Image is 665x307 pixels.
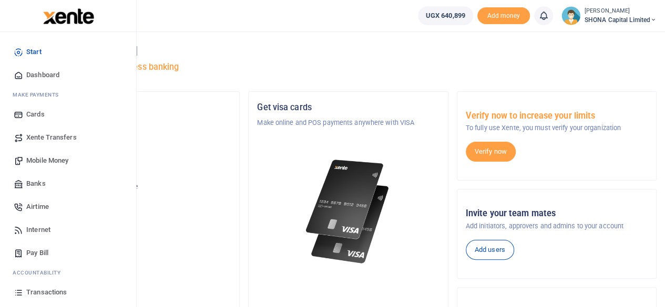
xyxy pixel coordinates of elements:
[8,218,128,241] a: Internet
[49,182,231,192] p: Your current account balance
[303,153,394,270] img: xente-_physical_cards.png
[26,225,50,235] span: Internet
[414,6,477,25] li: Wallet ballance
[8,126,128,149] a: Xente Transfers
[26,109,45,120] span: Cards
[40,62,657,72] h5: Welcome to better business banking
[585,7,657,16] small: [PERSON_NAME]
[418,6,473,25] a: UGX 640,899
[49,158,231,169] p: SHONA Capital Limited
[466,142,516,162] a: Verify now
[8,40,128,63] a: Start
[8,195,128,218] a: Airtime
[8,172,128,195] a: Banks
[43,8,94,24] img: logo-large
[49,118,231,128] p: SHONA GROUP
[466,240,514,260] a: Add users
[26,155,68,166] span: Mobile Money
[257,102,439,113] h5: Get visa cards
[8,241,128,264] a: Pay Bill
[18,91,59,99] span: ake Payments
[477,7,530,25] li: Toup your wallet
[21,269,60,277] span: countability
[8,264,128,281] li: Ac
[257,118,439,128] p: Make online and POS payments anywhere with VISA
[8,281,128,304] a: Transactions
[8,87,128,103] li: M
[477,11,530,19] a: Add money
[26,132,77,143] span: Xente Transfers
[26,248,48,258] span: Pay Bill
[26,70,59,80] span: Dashboard
[466,111,648,121] h5: Verify now to increase your limits
[26,178,46,189] span: Banks
[561,6,580,25] img: profile-user
[426,10,465,21] span: UGX 640,899
[26,47,42,57] span: Start
[466,123,648,133] p: To fully use Xente, you must verify your organization
[49,143,231,153] h5: Account
[585,15,657,25] span: SHONA Capital Limited
[466,208,648,219] h5: Invite your team mates
[8,103,128,126] a: Cards
[561,6,657,25] a: profile-user [PERSON_NAME] SHONA Capital Limited
[49,195,231,205] h5: UGX 640,899
[466,221,648,231] p: Add initiators, approvers and admins to your account
[477,7,530,25] span: Add money
[42,12,94,19] a: logo-small logo-large logo-large
[8,149,128,172] a: Mobile Money
[40,45,657,57] h4: Hello [PERSON_NAME]
[26,202,49,212] span: Airtime
[26,287,67,298] span: Transactions
[8,63,128,87] a: Dashboard
[49,102,231,113] h5: Organization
